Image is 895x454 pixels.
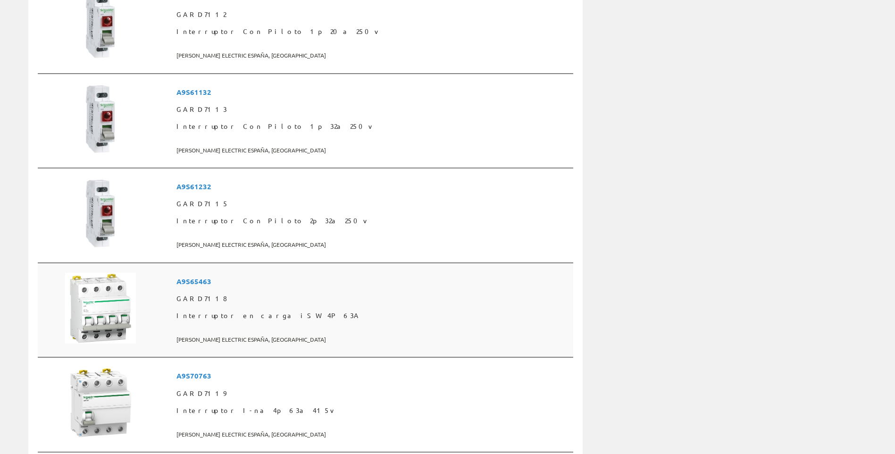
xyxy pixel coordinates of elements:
[176,195,569,212] span: GARD7115
[176,178,569,195] span: A9S61232
[176,237,569,252] span: [PERSON_NAME] ELECTRIC ESPAÑA, [GEOGRAPHIC_DATA]
[176,101,569,118] span: GARD7113
[65,367,136,438] img: Foto artículo Interruptor I-na 4p 63a 415v (150x150)
[176,118,569,135] span: Interruptor Con Piloto 1p 32a 250v
[65,178,136,249] img: Foto artículo Interruptor Con Piloto 2p 32a 250v (150x150)
[176,402,569,419] span: Interruptor I-na 4p 63a 415v
[176,367,569,385] span: A9S70763
[176,23,569,40] span: Interruptor Con Piloto 1p 20a 250v
[65,84,136,154] img: Foto artículo Interruptor Con Piloto 1p 32a 250v (150x150)
[176,48,569,63] span: [PERSON_NAME] ELECTRIC ESPAÑA, [GEOGRAPHIC_DATA]
[176,290,569,307] span: GARD7118
[176,84,569,101] span: A9S61132
[176,332,569,347] span: [PERSON_NAME] ELECTRIC ESPAÑA, [GEOGRAPHIC_DATA]
[176,385,569,402] span: GARD7119
[65,273,136,344] img: Foto artículo Interruptor en carga iSW 4P 63A (150x150)
[176,6,569,23] span: GARD7112
[176,212,569,229] span: Interruptor Con Piloto 2p 32a 250v
[176,143,569,158] span: [PERSON_NAME] ELECTRIC ESPAÑA, [GEOGRAPHIC_DATA]
[176,427,569,442] span: [PERSON_NAME] ELECTRIC ESPAÑA, [GEOGRAPHIC_DATA]
[176,307,569,324] span: Interruptor en carga iSW 4P 63A
[176,273,569,290] span: A9S65463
